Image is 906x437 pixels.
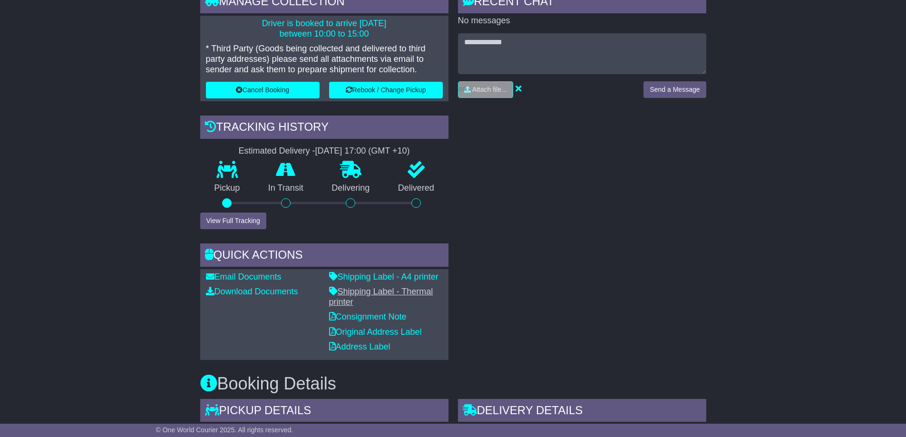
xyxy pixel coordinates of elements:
[384,183,448,194] p: Delivered
[329,287,433,307] a: Shipping Label - Thermal printer
[329,342,390,351] a: Address Label
[254,183,318,194] p: In Transit
[200,116,448,141] div: Tracking history
[206,287,298,296] a: Download Documents
[458,399,706,425] div: Delivery Details
[200,146,448,156] div: Estimated Delivery -
[156,426,293,434] span: © One World Courier 2025. All rights reserved.
[318,183,384,194] p: Delivering
[200,183,254,194] p: Pickup
[206,44,443,75] p: * Third Party (Goods being collected and delivered to third party addresses) please send all atta...
[329,327,422,337] a: Original Address Label
[206,19,443,39] p: Driver is booked to arrive [DATE] between 10:00 to 15:00
[200,399,448,425] div: Pickup Details
[206,82,320,98] button: Cancel Booking
[315,146,410,156] div: [DATE] 17:00 (GMT +10)
[329,82,443,98] button: Rebook / Change Pickup
[200,243,448,269] div: Quick Actions
[643,81,706,98] button: Send a Message
[200,374,706,393] h3: Booking Details
[458,16,706,26] p: No messages
[329,272,438,282] a: Shipping Label - A4 printer
[200,213,266,229] button: View Full Tracking
[329,312,407,321] a: Consignment Note
[206,272,282,282] a: Email Documents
